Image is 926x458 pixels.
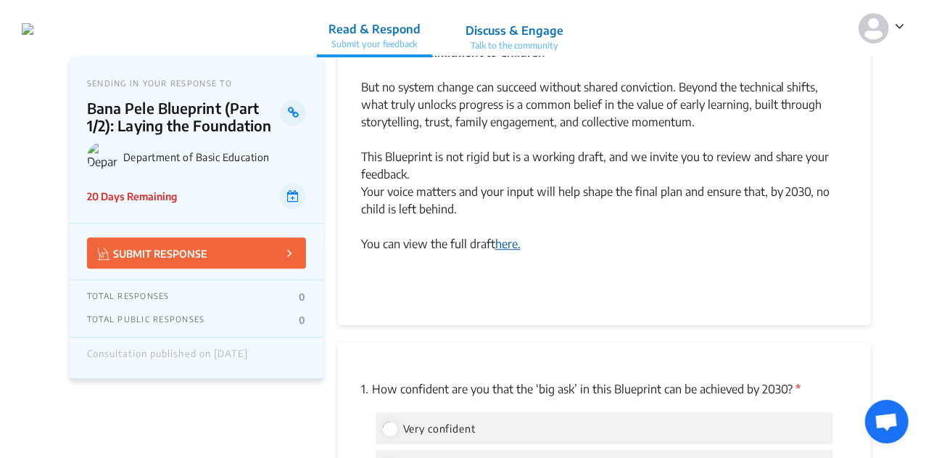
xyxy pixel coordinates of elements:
button: SUBMIT RESPONSE [87,237,306,269]
p: SUBMIT RESPONSE [98,245,207,261]
strong: A Shared Commitment to Children [361,45,545,60]
img: r3bhv9o7vttlwasn7lg2llmba4yf [22,23,33,35]
p: How confident are you that the ‘big ask’ in this Blueprint can be achieved by 2030? [361,380,848,398]
div: This Blueprint is not rigid but is a working draft, and we invite you to review and share your fe... [361,148,848,183]
div: Consultation published on [DATE] [87,348,248,367]
p: Bana Pele Blueprint (Part 1/2): Laying the Foundation [87,99,281,134]
span: 1. [361,382,368,396]
input: Very confident [383,422,396,435]
p: Department of Basic Education [123,151,306,163]
div: Your voice matters and your input will help shape the final plan and ensure that, by 2030, no chi... [361,183,848,235]
p: Discuss & Engage [466,22,563,39]
img: Vector.jpg [98,248,109,260]
p: 20 Days Remaining [87,189,177,204]
span: Very confident [403,422,476,435]
img: Department of Basic Education logo [87,142,117,172]
p: 0 [299,291,305,303]
p: Read & Respond [328,20,421,38]
p: TOTAL PUBLIC RESPONSES [87,314,205,326]
div: You can view the full draft [361,235,848,270]
div: But no system change can succeed without shared conviction. Beyond the technical shifts, what tru... [361,78,848,148]
p: Submit your feedback [328,38,421,51]
p: Talk to the community [466,39,563,52]
a: here. [495,237,521,251]
img: person-default.svg [859,13,889,44]
p: SENDING IN YOUR RESPONSE TO [87,78,306,88]
div: Open chat [865,400,909,443]
p: 0 [299,314,305,326]
p: TOTAL RESPONSES [87,291,170,303]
